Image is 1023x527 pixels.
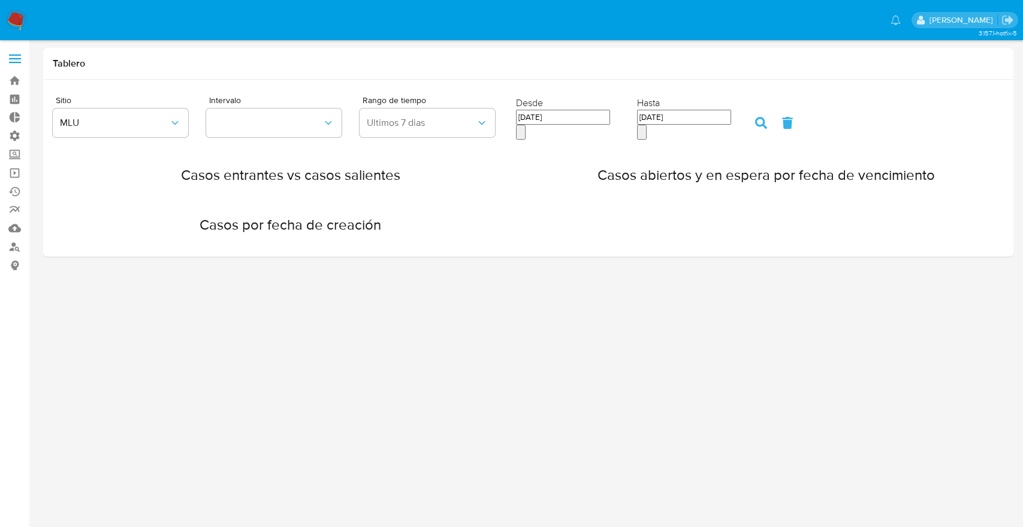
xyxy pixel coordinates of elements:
[516,96,543,109] label: Desde
[60,117,169,129] span: MLU
[100,166,481,184] h2: Casos entrantes vs casos salientes
[53,58,1004,70] h1: Tablero
[363,96,516,104] span: Rango de tiempo
[56,96,209,104] span: Sitio
[637,96,660,109] label: Hasta
[1001,14,1014,26] a: Salir
[209,96,363,104] span: Intervalo
[100,216,481,234] h2: Casos por fecha de creación
[576,166,956,184] h2: Casos abiertos y en espera por fecha de vencimiento
[53,109,188,137] button: MLU
[367,117,476,129] span: Ultimos 7 dias
[360,109,495,137] button: Ultimos 7 dias
[891,15,901,25] a: Notificaciones
[930,14,997,26] p: juan.tosini@mercadolibre.com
